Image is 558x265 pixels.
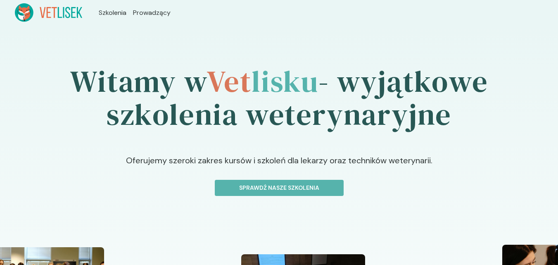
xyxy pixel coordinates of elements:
[252,61,318,102] span: lisku
[99,8,126,18] a: Szkolenia
[93,154,465,180] p: Oferujemy szeroki zakres kursów i szkoleń dla lekarzy oraz techników weterynarii.
[15,42,544,154] h1: Witamy w - wyjątkowe szkolenia weterynaryjne
[222,184,337,192] p: Sprawdź nasze szkolenia
[207,61,252,102] span: Vet
[133,8,171,18] a: Prowadzący
[215,180,344,196] button: Sprawdź nasze szkolenia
